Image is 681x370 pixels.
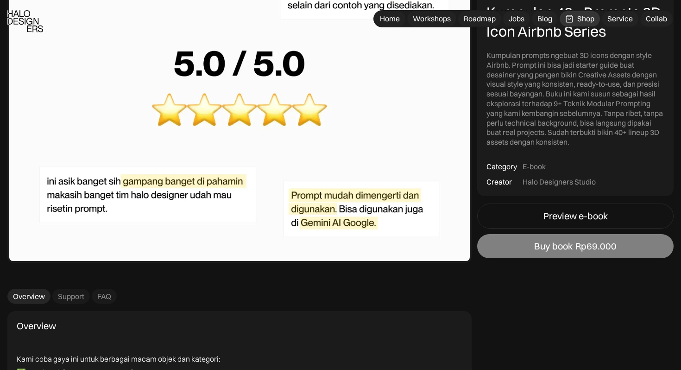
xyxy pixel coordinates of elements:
div: Overview [17,320,56,332]
div: Rp69.000 [575,241,617,252]
a: Workshops [407,11,456,26]
div: Support [58,292,84,301]
div: Home [380,14,400,24]
a: Collab [640,11,673,26]
a: Roadmap [458,11,501,26]
div: Buy book [534,241,573,252]
div: Jobs [509,14,524,24]
div: Halo Designers Studio [523,177,596,187]
a: Preview e-book [477,204,674,229]
div: Kumpulan 40+ Prompts 3D Icon Airbnb Series [486,3,664,41]
div: Overview [13,292,45,301]
div: E-book [523,162,546,172]
div: Kumpulan prompts ngebuat 3D icons dengan style Airbnb. Prompt ini bisa jadi starter guide buat de... [486,51,664,147]
a: Jobs [503,11,530,26]
div: Shop [577,14,594,24]
div: Category [486,162,517,172]
a: Service [602,11,638,26]
a: Home [374,11,405,26]
div: Roadmap [464,14,496,24]
a: Buy bookRp69.000 [477,234,674,258]
p: Kami coba gaya ini untuk berbagai macam objek dan kategori: [17,339,284,366]
div: Collab [646,14,667,24]
a: Blog [532,11,558,26]
div: Preview e-book [543,211,608,222]
div: Service [607,14,633,24]
div: FAQ [97,292,111,301]
div: Creator [486,177,512,187]
div: Workshops [413,14,451,24]
div: Blog [537,14,552,24]
a: Shop [560,11,600,26]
